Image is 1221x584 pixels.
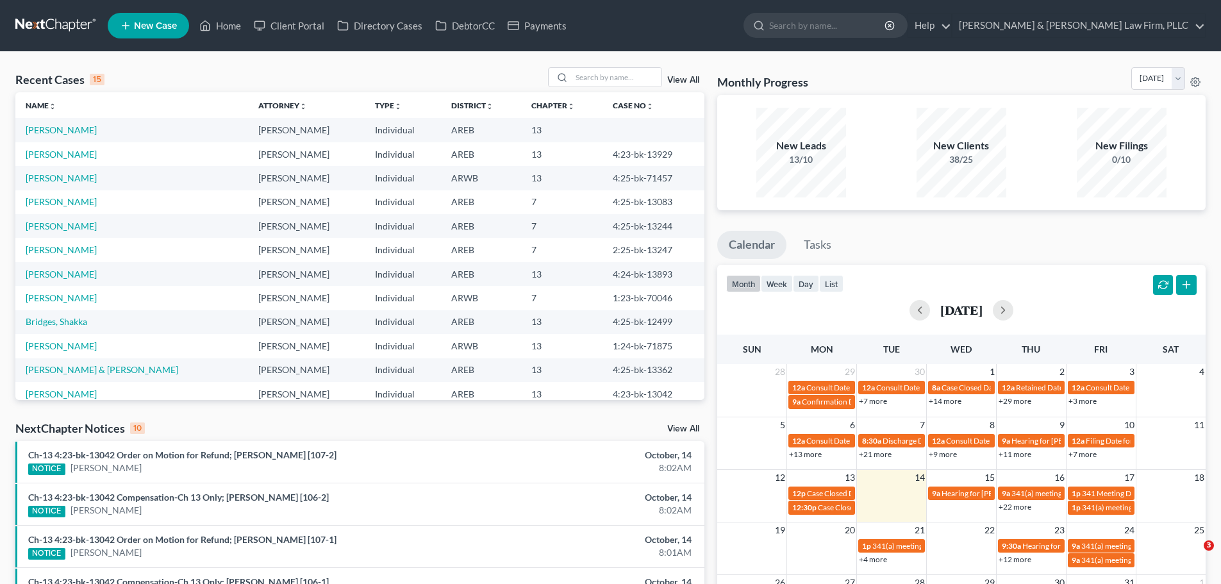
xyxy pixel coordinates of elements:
div: 0/10 [1077,153,1167,166]
a: Nameunfold_more [26,101,56,110]
iframe: Intercom live chat [1177,540,1208,571]
td: 1:24-bk-71875 [602,334,704,358]
td: 13 [521,382,602,406]
a: Home [193,14,247,37]
td: ARWB [441,166,521,190]
a: Payments [501,14,573,37]
a: [PERSON_NAME] [71,546,142,559]
a: Help [908,14,951,37]
span: 29 [843,364,856,380]
span: Sun [743,344,761,355]
div: New Filings [1077,138,1167,153]
a: [PERSON_NAME] [26,172,97,183]
div: October, 14 [479,491,692,504]
a: View All [667,76,699,85]
div: Recent Cases [15,72,104,87]
td: Individual [365,190,441,214]
span: Consult Date for [PERSON_NAME] [1086,383,1202,392]
span: Tue [883,344,900,355]
td: 7 [521,238,602,262]
a: Client Portal [247,14,331,37]
td: 13 [521,334,602,358]
a: [PERSON_NAME] [26,244,97,255]
td: 4:25-bk-71457 [602,166,704,190]
i: unfold_more [299,103,307,110]
a: +7 more [859,396,887,406]
span: 17 [1123,470,1136,485]
td: AREB [441,358,521,382]
span: Consult Date for [PERSON_NAME], [PERSON_NAME] [806,436,986,446]
a: [PERSON_NAME] [26,269,97,279]
td: ARWB [441,334,521,358]
span: 12a [1072,383,1084,392]
span: 5 [779,417,786,433]
span: 12:30p [792,503,817,512]
a: Districtunfold_more [451,101,494,110]
a: Case Nounfold_more [613,101,654,110]
a: +21 more [859,449,892,459]
span: Consult Date for [PERSON_NAME] [876,383,993,392]
i: unfold_more [646,103,654,110]
a: +12 more [999,555,1031,564]
span: 16 [1053,470,1066,485]
a: [PERSON_NAME] [26,196,97,207]
span: 6 [849,417,856,433]
span: 13 [843,470,856,485]
span: 341 Meeting Date for [PERSON_NAME] [1082,488,1215,498]
span: Filing Date for [PERSON_NAME] [1086,436,1195,446]
span: Wed [951,344,972,355]
td: Individual [365,214,441,238]
td: 13 [521,118,602,142]
td: AREB [441,214,521,238]
span: 12a [792,436,805,446]
i: unfold_more [394,103,402,110]
span: 3 [1204,540,1214,551]
span: 7 [918,417,926,433]
span: 21 [913,522,926,538]
span: 12 [774,470,786,485]
div: NOTICE [28,548,65,560]
a: Ch-13 4:23-bk-13042 Order on Motion for Refund; [PERSON_NAME] [107-2] [28,449,336,460]
td: AREB [441,382,521,406]
a: +13 more [789,449,822,459]
td: Individual [365,238,441,262]
a: Ch-13 4:23-bk-13042 Order on Motion for Refund; [PERSON_NAME] [107-1] [28,534,336,545]
span: 341(a) meeting for [PERSON_NAME] [1081,541,1205,551]
span: Sat [1163,344,1179,355]
td: Individual [365,358,441,382]
td: AREB [441,310,521,334]
span: Case Closed Date for [PERSON_NAME] [942,383,1072,392]
span: 4 [1198,364,1206,380]
td: Individual [365,382,441,406]
td: Individual [365,310,441,334]
span: 12p [792,488,806,498]
a: [PERSON_NAME] [71,462,142,474]
td: Individual [365,334,441,358]
h3: Monthly Progress [717,74,808,90]
td: 4:24-bk-13893 [602,262,704,286]
span: 3 [1128,364,1136,380]
td: AREB [441,238,521,262]
td: 1:23-bk-70046 [602,286,704,310]
a: Chapterunfold_more [531,101,575,110]
td: Individual [365,286,441,310]
td: 7 [521,190,602,214]
span: New Case [134,21,177,31]
td: [PERSON_NAME] [248,382,365,406]
input: Search by name... [769,13,886,37]
span: 341(a) meeting for [PERSON_NAME] [1081,555,1205,565]
a: DebtorCC [429,14,501,37]
span: 9:30a [1002,541,1021,551]
span: 25 [1193,522,1206,538]
td: AREB [441,142,521,166]
span: Discharge Date for [GEOGRAPHIC_DATA], Natajha [883,436,1054,446]
td: [PERSON_NAME] [248,310,365,334]
span: 23 [1053,522,1066,538]
a: Ch-13 4:23-bk-13042 Compensation-Ch 13 Only; [PERSON_NAME] [106-2] [28,492,329,503]
a: Bridges, Shakka [26,316,87,327]
div: October, 14 [479,533,692,546]
a: [PERSON_NAME] & [PERSON_NAME] [26,364,178,375]
a: Calendar [717,231,786,259]
button: day [793,275,819,292]
span: 12a [792,383,805,392]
